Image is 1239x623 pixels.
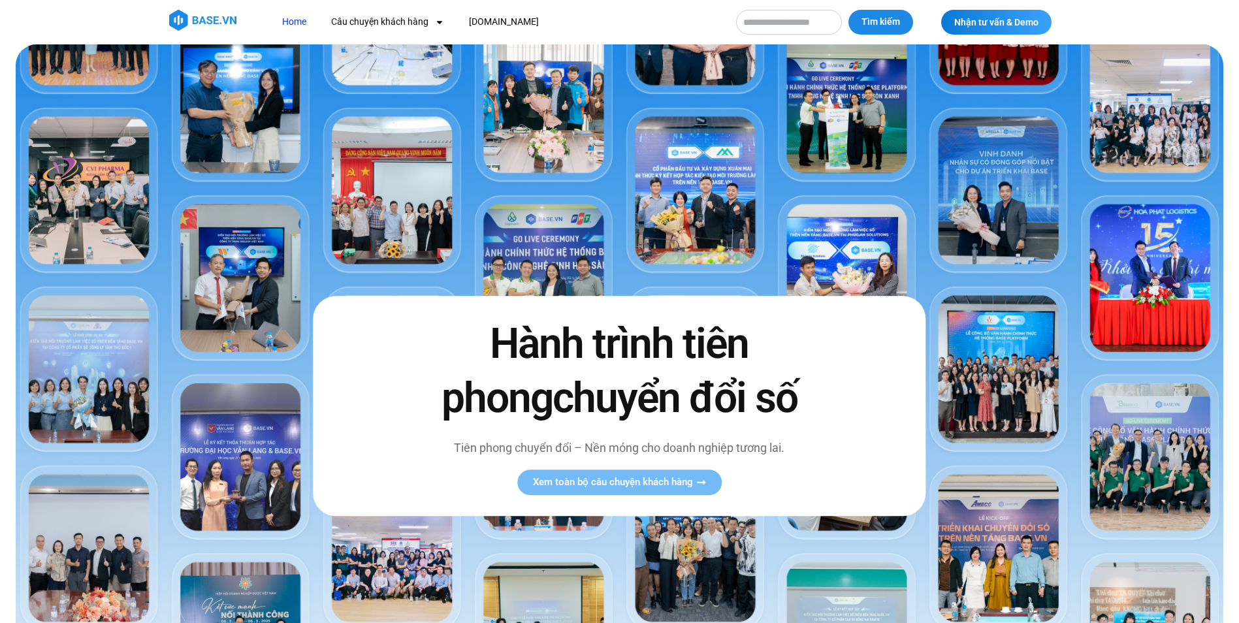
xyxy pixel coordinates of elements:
[517,470,722,495] a: Xem toàn bộ câu chuyện khách hàng
[848,10,913,35] button: Tìm kiếm
[553,374,797,423] span: chuyển đổi số
[321,10,454,34] a: Câu chuyện khách hàng
[413,317,825,425] h2: Hành trình tiên phong
[413,439,825,456] p: Tiên phong chuyển đổi – Nền móng cho doanh nghiệp tương lai.
[272,10,316,34] a: Home
[941,10,1052,35] a: Nhận tư vấn & Demo
[533,477,693,487] span: Xem toàn bộ câu chuyện khách hàng
[459,10,549,34] a: [DOMAIN_NAME]
[272,10,723,34] nav: Menu
[861,16,900,29] span: Tìm kiếm
[954,18,1038,27] span: Nhận tư vấn & Demo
